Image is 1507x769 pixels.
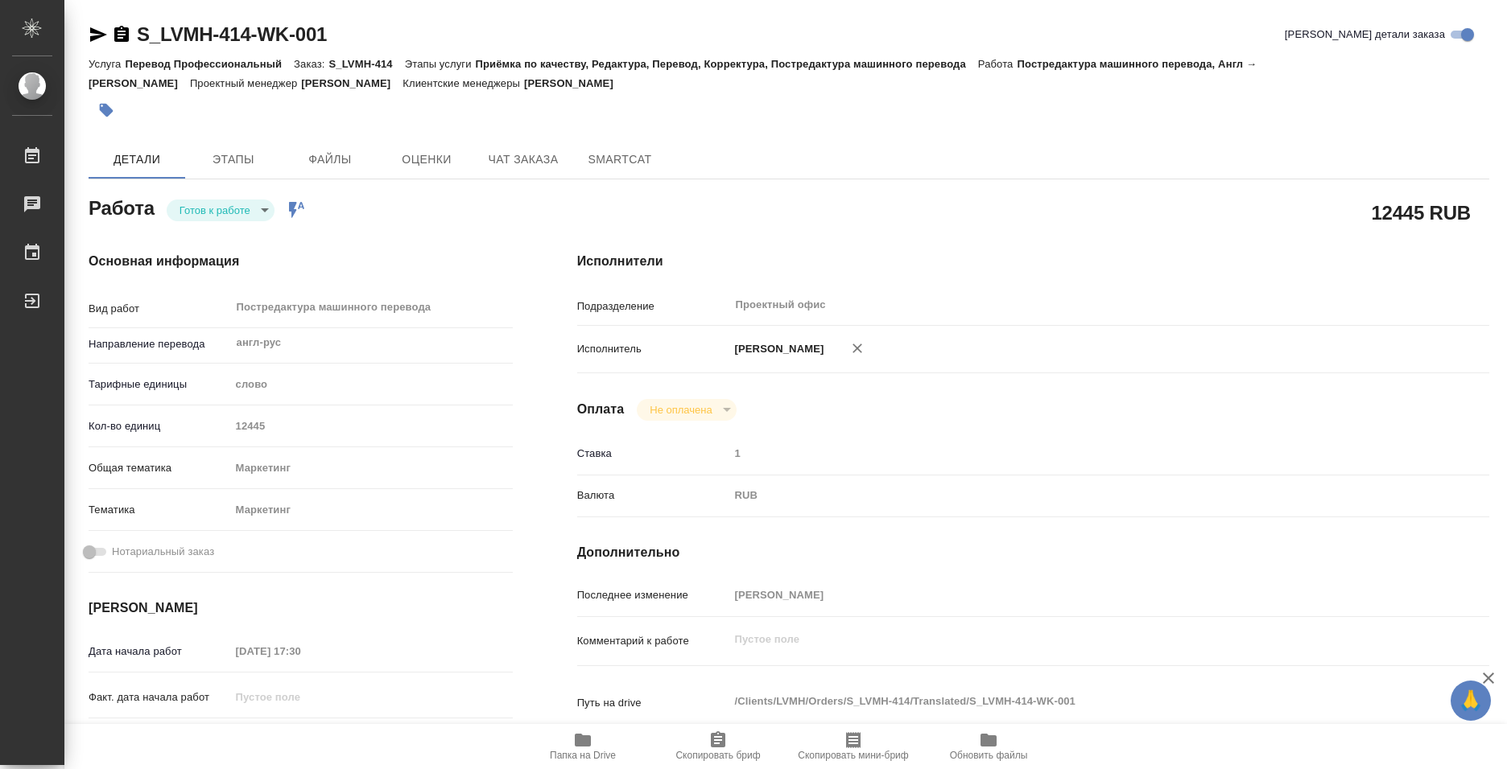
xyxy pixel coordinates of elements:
p: Услуга [89,58,125,70]
button: Добавить тэг [89,93,124,128]
span: Скопировать мини-бриф [798,750,908,761]
p: Подразделение [577,298,729,315]
p: Проектный менеджер [190,77,301,89]
p: Клиентские менеджеры [403,77,524,89]
p: Последнее изменение [577,587,729,603]
button: Обновить файлы [921,724,1056,769]
p: Кол-во единиц [89,418,230,434]
h4: Исполнители [577,252,1489,271]
p: Вид работ [89,301,230,317]
p: [PERSON_NAME] [524,77,626,89]
p: Общая тематика [89,460,230,476]
button: Готов к работе [175,204,255,217]
div: Маркетинг [230,454,513,482]
h2: Работа [89,192,155,221]
p: S_LVMH-414 [329,58,405,70]
input: Пустое поле [729,442,1414,465]
p: Валюта [577,487,729,504]
button: Папка на Drive [515,724,650,769]
p: [PERSON_NAME] [301,77,403,89]
p: Исполнитель [577,341,729,357]
input: Пустое поле [230,414,513,438]
button: Удалить исполнителя [840,331,875,366]
span: Детали [98,150,175,170]
span: SmartCat [581,150,659,170]
p: Тематика [89,502,230,518]
a: S_LVMH-414-WK-001 [137,23,327,45]
div: Готов к работе [167,199,275,221]
div: Готов к работе [637,399,736,421]
span: Файлы [291,150,369,170]
span: Папка на Drive [550,750,616,761]
p: Приёмка по качеству, Редактура, Перевод, Корректура, Постредактура машинного перевода [476,58,978,70]
div: RUB [729,482,1414,509]
button: Скопировать ссылку для ЯМессенджера [89,25,108,44]
button: 🙏 [1451,681,1491,721]
p: Перевод Профессиональный [125,58,294,70]
span: Обновить файлы [950,750,1028,761]
p: Работа [978,58,1018,70]
h4: Оплата [577,400,625,419]
h2: 12445 RUB [1371,199,1471,226]
p: Дата начала работ [89,644,230,660]
p: Тарифные единицы [89,376,230,393]
button: Скопировать ссылку [112,25,131,44]
p: [PERSON_NAME] [729,341,824,357]
span: Скопировать бриф [675,750,760,761]
input: Пустое поле [230,639,371,663]
p: Заказ: [294,58,328,70]
p: Ставка [577,446,729,462]
button: Скопировать мини-бриф [786,724,921,769]
button: Не оплачена [645,403,716,417]
span: Чат заказа [485,150,562,170]
span: Оценки [388,150,465,170]
p: Путь на drive [577,695,729,711]
h4: Основная информация [89,252,513,271]
p: Комментарий к работе [577,633,729,649]
h4: [PERSON_NAME] [89,598,513,618]
button: Скопировать бриф [650,724,786,769]
input: Пустое поле [729,583,1414,607]
textarea: /Clients/LVMH/Orders/S_LVMH-414/Translated/S_LVMH-414-WK-001 [729,688,1414,715]
span: 🙏 [1457,684,1484,718]
p: Направление перевода [89,336,230,352]
div: Маркетинг [230,496,513,524]
div: слово [230,371,513,398]
span: Этапы [195,150,272,170]
span: [PERSON_NAME] детали заказа [1285,27,1445,43]
input: Пустое поле [230,685,371,709]
h4: Дополнительно [577,543,1489,562]
span: Нотариальный заказ [112,544,214,560]
p: Этапы услуги [405,58,476,70]
p: Факт. дата начала работ [89,689,230,705]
